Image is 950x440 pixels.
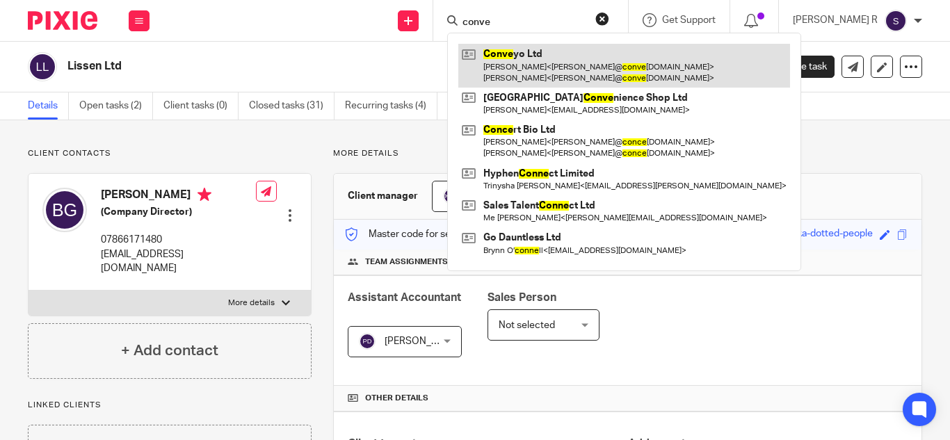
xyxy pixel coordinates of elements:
h5: (Company Director) [101,205,256,219]
p: Linked clients [28,400,312,411]
span: Sales Person [488,292,556,303]
span: Assistant Accountant [348,292,461,303]
img: svg%3E [42,188,87,232]
h4: [PERSON_NAME] [101,188,256,205]
span: Other details [365,393,428,404]
i: Primary [198,188,211,202]
h4: + Add contact [121,340,218,361]
p: [PERSON_NAME] R [793,13,878,27]
span: Get Support [662,15,716,25]
img: svg%3E [28,52,57,81]
p: [EMAIL_ADDRESS][DOMAIN_NAME] [101,247,256,276]
button: Clear [595,12,609,26]
a: Open tasks (2) [79,92,153,120]
a: Recurring tasks (4) [345,92,437,120]
img: svg%3E [359,333,376,350]
span: Not selected [499,320,555,330]
span: Team assignments [365,256,448,268]
a: Closed tasks (31) [249,92,335,120]
img: svg%3E [885,10,907,32]
a: Details [28,92,69,120]
p: More details [228,298,275,309]
img: svg%3E [443,188,460,204]
p: Master code for secure communications and files [344,227,584,241]
h2: Lissen Ltd [67,59,600,74]
input: Search [461,17,586,29]
p: Client contacts [28,148,312,159]
a: Client tasks (0) [163,92,239,120]
span: [PERSON_NAME] [385,336,461,346]
p: 07866171480 [101,233,256,247]
h3: Client manager [348,189,418,203]
img: Pixie [28,11,97,30]
p: More details [333,148,922,159]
